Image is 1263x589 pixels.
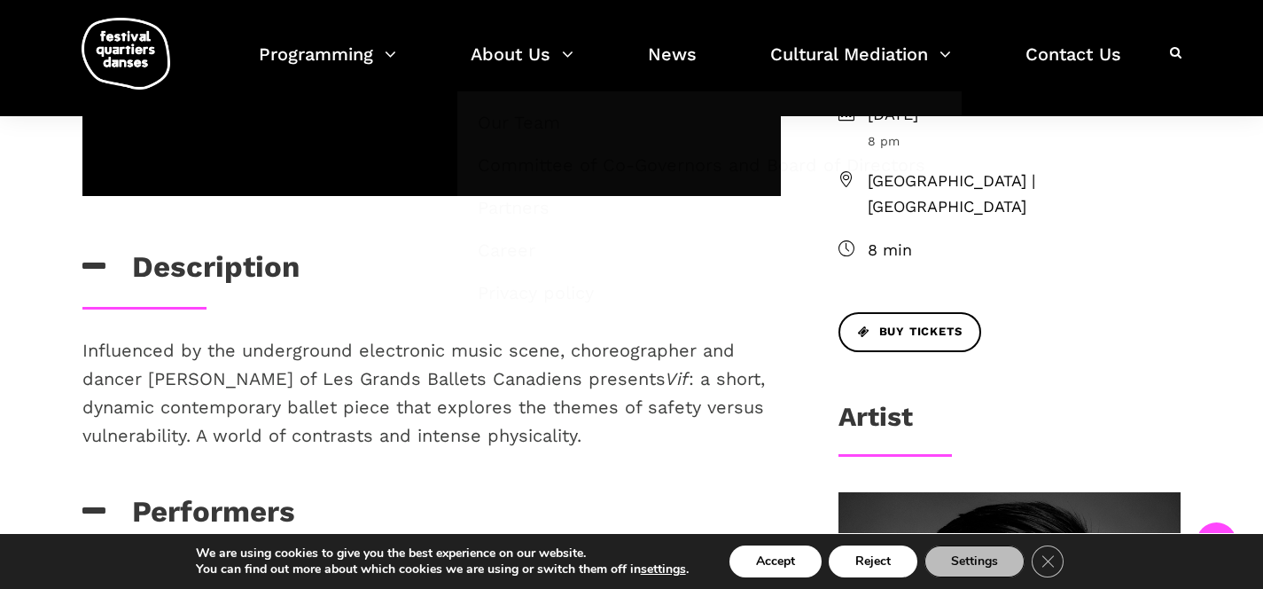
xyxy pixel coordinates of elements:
a: Cultural Mediation [770,39,951,91]
img: logo-fqd-med [82,18,170,90]
span: Buy Tickets [858,323,963,342]
a: Partners [467,187,952,228]
a: Career [467,230,952,271]
a: Contact Us [1025,39,1121,91]
h3: Artist [838,401,913,445]
span: 8 min [868,238,1181,263]
button: settings [641,562,686,577]
a: Our Team [467,102,952,143]
a: Buy Tickets [838,312,982,352]
button: Reject [829,546,917,577]
a: News [648,39,697,91]
h3: Performers [82,494,295,538]
a: Committee of Co-Governors and Board of Directors [467,145,952,185]
a: Programming [259,39,396,91]
button: Accept [729,546,822,577]
h3: Description [82,249,300,294]
em: Vif [666,368,689,389]
a: About Us [471,39,573,91]
button: Settings [924,546,1025,577]
span: [GEOGRAPHIC_DATA] | [GEOGRAPHIC_DATA] [868,169,1181,220]
span: 8 pm [868,131,1181,151]
p: Influenced by the underground electronic music scene, choreographer and dancer [PERSON_NAME] of L... [82,336,781,450]
p: You can find out more about which cookies we are using or switch them off in . [196,562,689,577]
p: We are using cookies to give you the best experience on our website. [196,546,689,562]
a: Privacy policy [467,272,952,313]
button: Close GDPR Cookie Banner [1032,546,1064,577]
